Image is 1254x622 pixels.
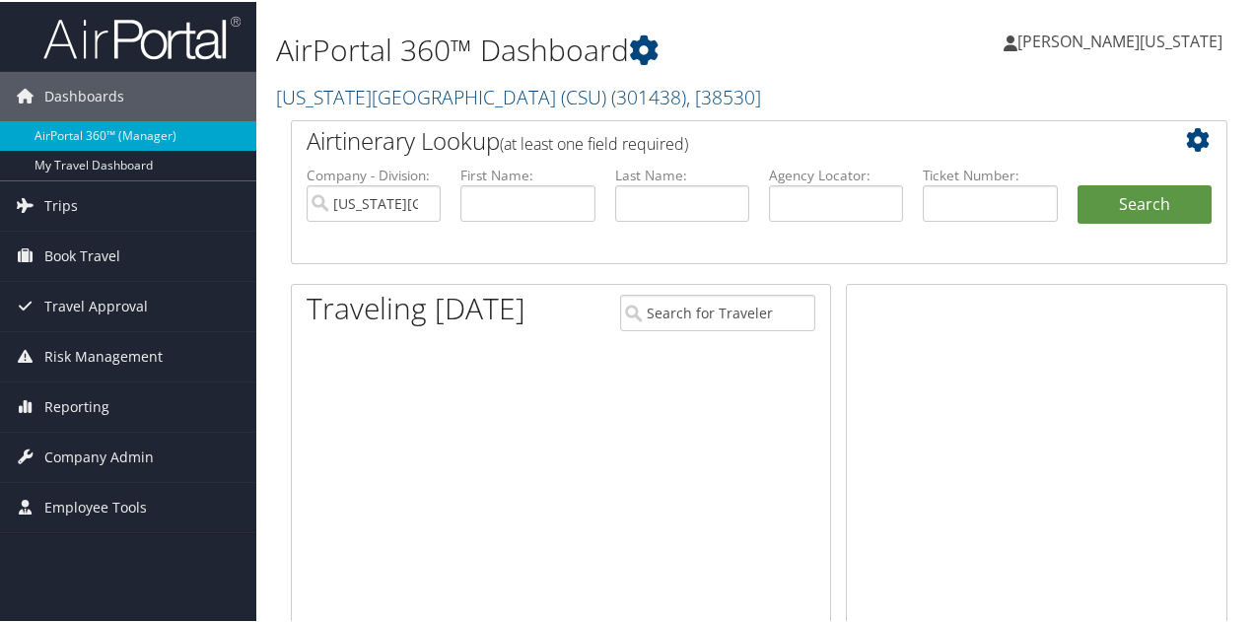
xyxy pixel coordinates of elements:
span: (at least one field required) [500,131,688,153]
input: Search for Traveler [620,293,814,329]
span: Company Admin [44,431,154,480]
span: Risk Management [44,330,163,380]
h1: AirPortal 360™ Dashboard [276,28,920,69]
a: [PERSON_NAME][US_STATE] [1004,10,1242,69]
label: First Name: [460,164,594,183]
button: Search [1078,183,1212,223]
span: ( 301438 ) [611,82,686,108]
span: Trips [44,179,78,229]
label: Agency Locator: [769,164,903,183]
span: Dashboards [44,70,124,119]
label: Company - Division: [307,164,441,183]
span: , [ 38530 ] [686,82,761,108]
img: airportal-logo.png [43,13,241,59]
label: Last Name: [615,164,749,183]
label: Ticket Number: [923,164,1057,183]
h1: Traveling [DATE] [307,286,525,327]
span: Employee Tools [44,481,147,530]
span: Book Travel [44,230,120,279]
span: Travel Approval [44,280,148,329]
span: [PERSON_NAME][US_STATE] [1017,29,1222,50]
a: [US_STATE][GEOGRAPHIC_DATA] (CSU) [276,82,761,108]
span: Reporting [44,380,109,430]
h2: Airtinerary Lookup [307,122,1134,156]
